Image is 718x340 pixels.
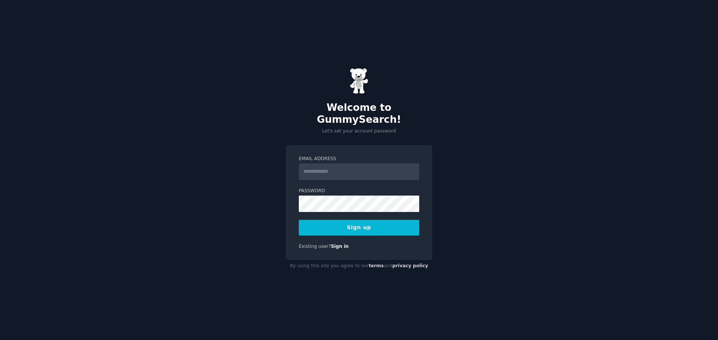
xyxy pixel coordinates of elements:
[350,68,368,94] img: Gummy Bear
[299,188,419,194] label: Password
[299,220,419,235] button: Sign up
[331,244,349,249] a: Sign in
[392,263,428,268] a: privacy policy
[286,128,432,135] p: Let's set your account password
[286,260,432,272] div: By using this site you agree to our and
[299,156,419,162] label: Email Address
[286,102,432,125] h2: Welcome to GummySearch!
[299,244,331,249] span: Existing user?
[369,263,384,268] a: terms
